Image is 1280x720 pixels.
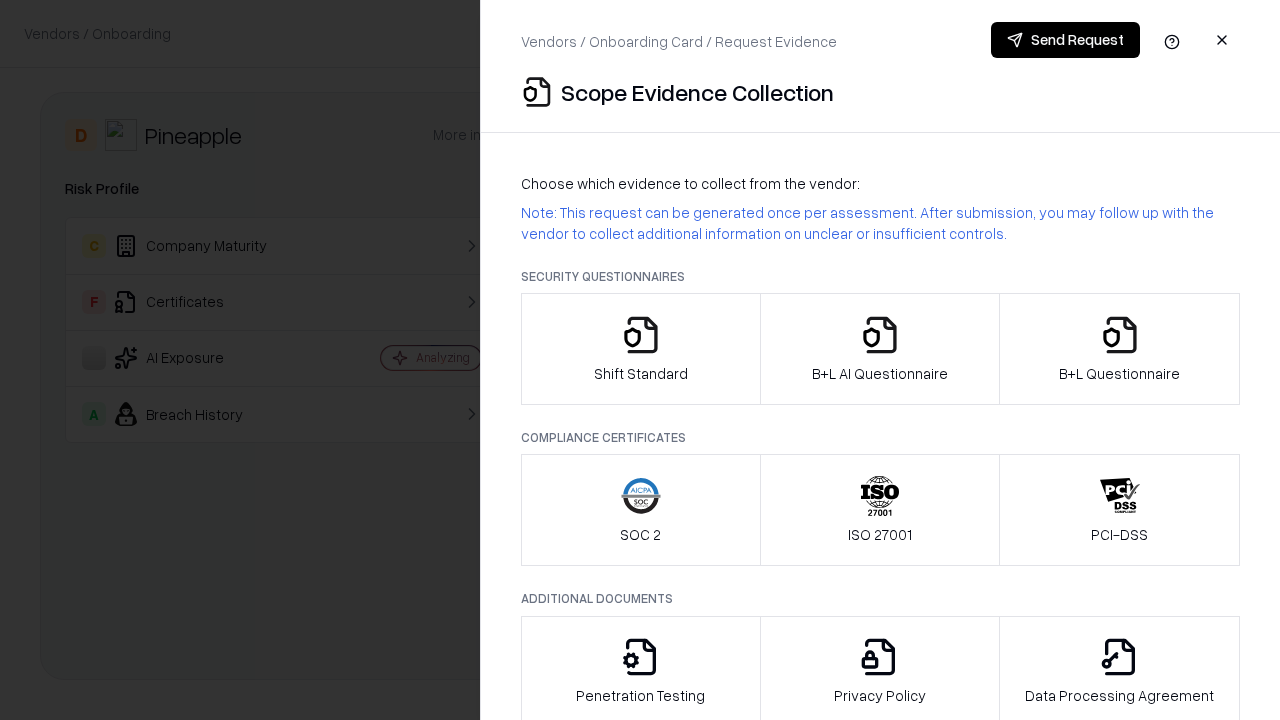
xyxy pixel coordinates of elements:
p: Additional Documents [521,590,1240,607]
button: B+L Questionnaire [999,293,1240,405]
button: B+L AI Questionnaire [760,293,1001,405]
p: ISO 27001 [848,524,912,545]
button: Send Request [991,22,1140,58]
p: Data Processing Agreement [1025,685,1214,706]
p: Penetration Testing [576,685,705,706]
p: B+L AI Questionnaire [812,363,948,384]
p: Shift Standard [594,363,688,384]
button: SOC 2 [521,454,761,566]
p: SOC 2 [620,524,661,545]
button: PCI-DSS [999,454,1240,566]
p: Security Questionnaires [521,268,1240,285]
p: Vendors / Onboarding Card / Request Evidence [521,31,837,52]
p: PCI-DSS [1091,524,1148,545]
button: Shift Standard [521,293,761,405]
p: Scope Evidence Collection [561,76,834,108]
p: Compliance Certificates [521,429,1240,446]
p: Note: This request can be generated once per assessment. After submission, you may follow up with... [521,202,1240,244]
button: ISO 27001 [760,454,1001,566]
p: Choose which evidence to collect from the vendor: [521,173,1240,194]
p: B+L Questionnaire [1059,363,1180,384]
p: Privacy Policy [834,685,926,706]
